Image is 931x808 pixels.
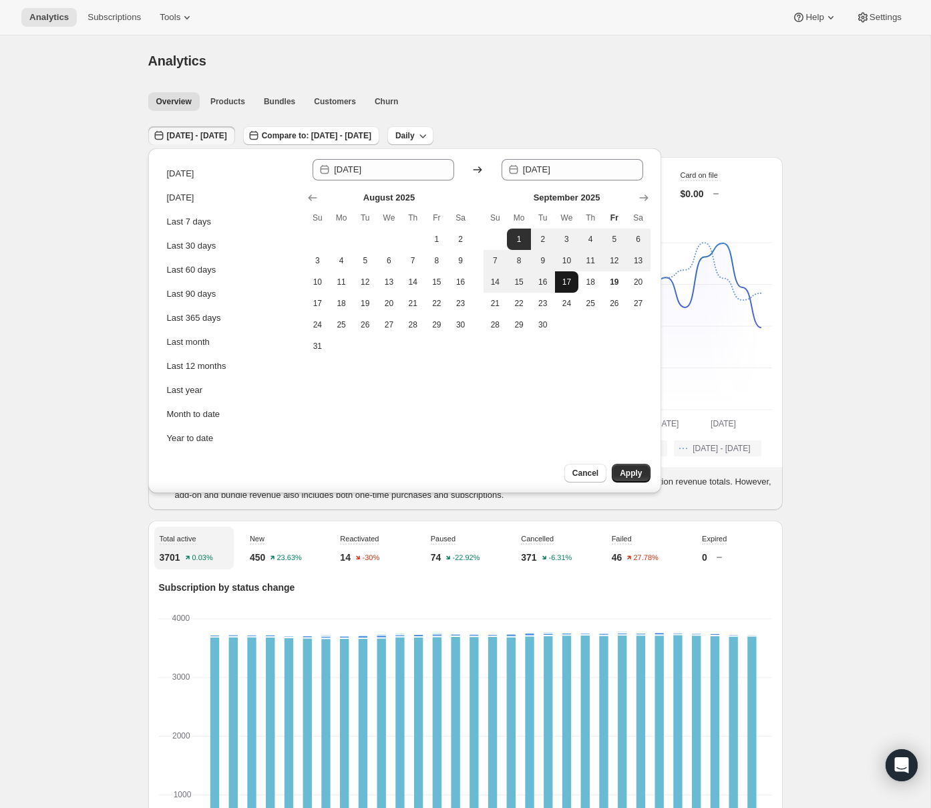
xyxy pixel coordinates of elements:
button: Start of range Monday September 1 2025 [507,229,531,250]
span: New [250,535,264,543]
button: Sunday August 3 2025 [306,250,330,271]
span: 11 [335,277,348,287]
span: 25 [335,319,348,330]
button: Thursday September 18 2025 [578,271,602,293]
span: 23 [454,298,468,309]
button: Wednesday August 27 2025 [377,314,401,335]
span: Churn [375,96,398,107]
button: Monday August 18 2025 [329,293,353,314]
rect: Expired-6 0 [451,619,459,620]
span: Customers [314,96,356,107]
rect: Expired-6 0 [599,619,608,620]
div: Year to date [167,432,214,445]
span: 26 [359,319,372,330]
button: Wednesday September 17 2025 [555,271,579,293]
span: 16 [454,277,468,287]
span: 5 [359,255,372,266]
button: Monday August 4 2025 [329,250,353,271]
span: 17 [311,298,325,309]
button: Saturday August 9 2025 [449,250,473,271]
button: Tuesday August 26 2025 [353,314,377,335]
th: Saturday [626,207,650,229]
span: 20 [383,298,396,309]
th: Tuesday [531,207,555,229]
span: 27 [632,298,645,309]
rect: Expired-6 0 [562,619,570,620]
button: Tuesday September 30 2025 [531,314,555,335]
span: 2 [536,234,550,245]
button: Saturday September 6 2025 [626,229,650,250]
div: Last 30 days [167,239,216,253]
button: Saturday September 13 2025 [626,250,650,271]
span: Failed [612,535,632,543]
rect: Expired-6 0 [710,619,719,620]
rect: Reactivated-2 1 [618,632,626,634]
p: 3701 [160,551,180,564]
span: 19 [608,277,621,287]
span: 19 [359,298,372,309]
text: [DATE] [653,419,679,428]
span: Mo [335,213,348,223]
span: 18 [335,298,348,309]
span: 24 [560,298,574,309]
text: 23.63% [277,554,303,562]
text: 27.78% [634,554,659,562]
span: Tools [160,12,180,23]
span: 6 [383,255,396,266]
rect: Expired-6 0 [580,619,589,620]
div: Last 365 days [167,311,221,325]
button: Friday September 5 2025 [602,229,626,250]
div: Last month [167,335,210,349]
text: -6.31% [548,554,572,562]
span: 1 [512,234,526,245]
span: Cancelled [521,535,554,543]
th: Thursday [401,207,425,229]
button: Last 30 days [163,235,297,257]
span: 4 [584,234,597,245]
span: We [383,213,396,223]
rect: Reactivated-2 1 [636,632,644,634]
span: Su [489,213,502,223]
button: Apply [612,464,650,483]
span: Compare to: [DATE] - [DATE] [262,130,371,141]
button: Monday September 22 2025 [507,293,531,314]
span: 26 [608,298,621,309]
button: Wednesday September 10 2025 [555,250,579,271]
button: Compare to: [DATE] - [DATE] [243,126,379,145]
span: 12 [359,277,372,287]
rect: Expired-6 0 [284,619,293,620]
span: Analytics [148,53,206,68]
rect: Reactivated-2 1 [544,632,552,634]
button: Thursday September 11 2025 [578,250,602,271]
text: -30% [362,554,379,562]
th: Friday [602,207,626,229]
span: 8 [430,255,443,266]
button: Friday August 8 2025 [425,250,449,271]
rect: Expired-6 0 [266,619,274,620]
span: 23 [536,298,550,309]
span: Expired [702,535,727,543]
span: Paused [431,535,455,543]
span: Subscriptions [87,12,141,23]
rect: Expired-6 0 [228,619,237,620]
rect: Reactivated-2 1 [228,634,237,635]
button: Wednesday August 13 2025 [377,271,401,293]
span: 16 [536,277,550,287]
button: Thursday September 4 2025 [578,229,602,250]
rect: Reactivated-2 1 [451,633,459,634]
button: Year to date [163,428,297,449]
rect: Expired-6 0 [488,619,496,620]
th: Monday [329,207,353,229]
button: Saturday August 2 2025 [449,229,473,250]
span: Apply [620,468,642,479]
span: Total active [160,535,196,543]
button: Tuesday August 12 2025 [353,271,377,293]
button: Sunday August 31 2025 [306,335,330,357]
button: Saturday August 23 2025 [449,293,473,314]
button: Thursday August 21 2025 [401,293,425,314]
span: Card on file [681,171,718,179]
button: Saturday September 27 2025 [626,293,650,314]
span: 5 [608,234,621,245]
span: 11 [584,255,597,266]
button: Last 7 days [163,211,297,233]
